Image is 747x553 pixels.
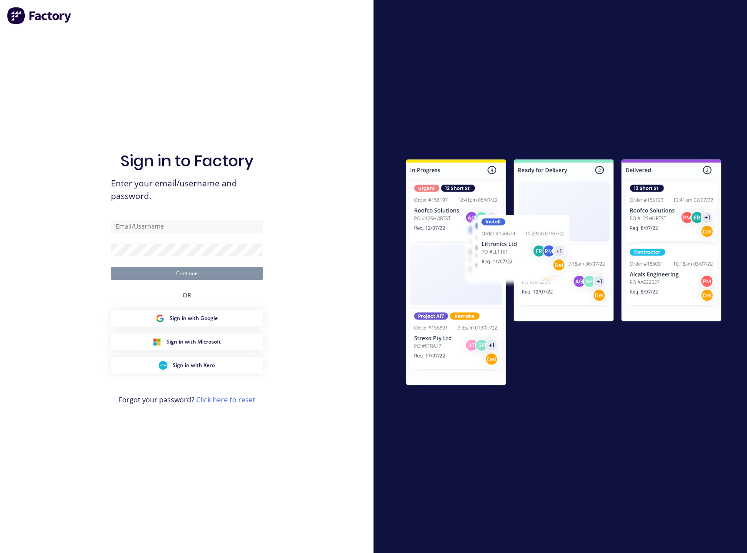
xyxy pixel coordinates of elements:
a: Click here to reset [196,395,255,405]
button: Microsoft Sign inSign in with Microsoft [111,334,263,350]
span: Forgot your password? [119,395,255,405]
img: Google Sign in [156,314,164,323]
span: Sign in with Google [170,314,218,322]
button: Google Sign inSign in with Google [111,310,263,327]
span: Enter your email/username and password. [111,177,263,202]
h1: Sign in to Factory [120,152,253,170]
input: Email/Username [111,220,263,233]
div: OR [183,280,191,310]
span: Sign in with Microsoft [167,338,221,346]
button: Continue [111,267,263,280]
img: Xero Sign in [159,361,167,370]
img: Microsoft Sign in [153,337,161,346]
img: Factory [7,7,72,24]
img: Sign in [387,142,740,406]
button: Xero Sign inSign in with Xero [111,357,263,374]
span: Sign in with Xero [173,361,215,369]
